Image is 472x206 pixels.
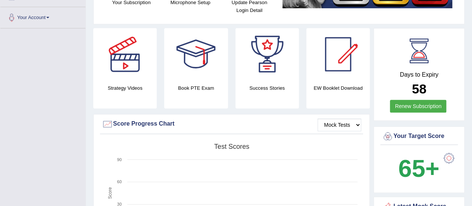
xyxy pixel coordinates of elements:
b: 58 [412,82,426,96]
h4: EW Booklet Download [306,84,370,92]
tspan: Test scores [214,143,249,150]
div: Your Target Score [382,131,456,142]
b: 65+ [398,155,439,182]
h4: Days to Expiry [382,71,456,78]
text: 60 [117,179,122,184]
a: Renew Subscription [390,100,446,113]
h4: Book PTE Exam [164,84,228,92]
h4: Strategy Videos [93,84,157,92]
text: 90 [117,157,122,162]
div: Score Progress Chart [102,119,361,130]
tspan: Score [107,187,113,199]
a: Your Account [0,7,85,26]
h4: Success Stories [235,84,299,92]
